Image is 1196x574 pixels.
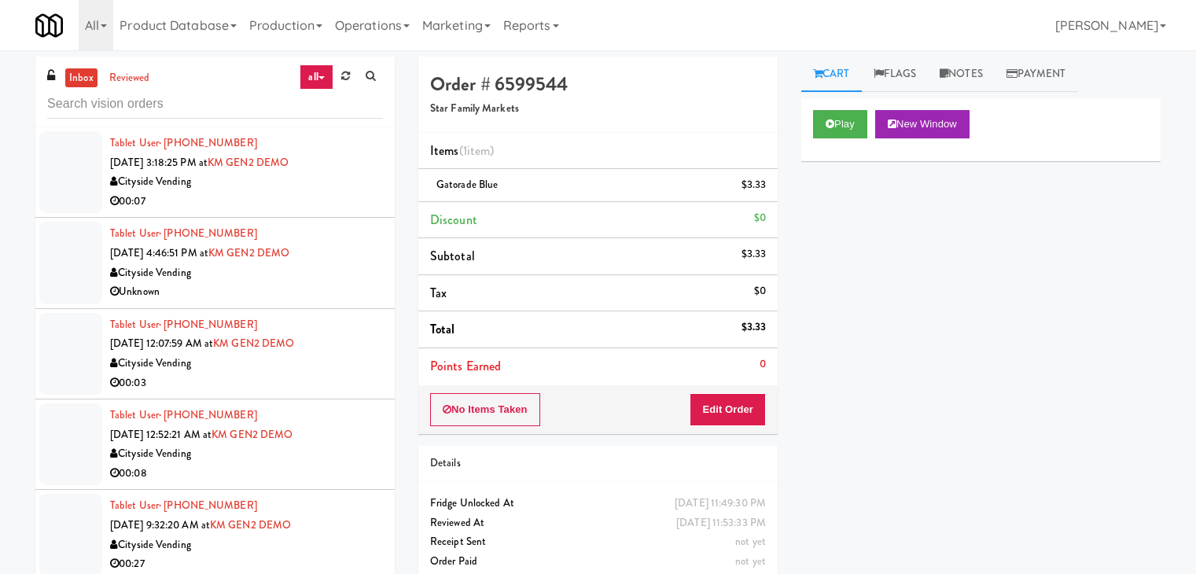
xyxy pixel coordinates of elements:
span: Total [430,320,455,338]
a: Flags [862,57,929,92]
span: not yet [735,554,766,568]
a: Cart [801,57,862,92]
span: · [PHONE_NUMBER] [159,135,257,150]
div: $3.33 [742,318,767,337]
button: New Window [875,110,970,138]
a: KM GEN2 DEMO [212,427,293,442]
button: No Items Taken [430,393,540,426]
div: 0 [760,355,766,374]
span: Subtotal [430,247,475,265]
div: $3.33 [742,245,767,264]
li: Tablet User· [PHONE_NUMBER][DATE] 12:52:21 AM atKM GEN2 DEMOCityside Vending00:08 [35,399,395,490]
div: $0 [754,208,766,228]
div: Receipt Sent [430,532,766,552]
div: Cityside Vending [110,354,383,373]
a: Payment [995,57,1078,92]
a: Tablet User· [PHONE_NUMBER] [110,317,257,332]
input: Search vision orders [47,90,383,119]
a: KM GEN2 DEMO [208,245,289,260]
a: inbox [65,68,98,88]
a: KM GEN2 DEMO [213,336,294,351]
li: Tablet User· [PHONE_NUMBER][DATE] 4:46:51 PM atKM GEN2 DEMOCityside VendingUnknown [35,218,395,308]
h5: Star Family Markets [430,103,766,115]
div: Cityside Vending [110,263,383,283]
div: Details [430,454,766,473]
span: [DATE] 9:32:20 AM at [110,517,210,532]
li: Tablet User· [PHONE_NUMBER][DATE] 12:07:59 AM atKM GEN2 DEMOCityside Vending00:03 [35,309,395,399]
a: Tablet User· [PHONE_NUMBER] [110,407,257,422]
ng-pluralize: item [467,142,490,160]
a: reviewed [105,68,154,88]
div: Cityside Vending [110,172,383,192]
div: [DATE] 11:53:33 PM [676,513,766,533]
span: [DATE] 3:18:25 PM at [110,155,208,170]
div: $3.33 [742,175,767,195]
span: Tax [430,284,447,302]
span: Points Earned [430,357,501,375]
span: Discount [430,211,477,229]
a: KM GEN2 DEMO [208,155,289,170]
div: Cityside Vending [110,444,383,464]
li: Tablet User· [PHONE_NUMBER][DATE] 3:18:25 PM atKM GEN2 DEMOCityside Vending00:07 [35,127,395,218]
span: [DATE] 12:07:59 AM at [110,336,213,351]
a: all [300,64,333,90]
span: · [PHONE_NUMBER] [159,498,257,513]
span: [DATE] 12:52:21 AM at [110,427,212,442]
span: not yet [735,534,766,549]
h4: Order # 6599544 [430,74,766,94]
span: (1 ) [459,142,495,160]
div: [DATE] 11:49:30 PM [675,494,766,513]
div: $0 [754,281,766,301]
div: Unknown [110,282,383,302]
span: Gatorade Blue [436,177,498,192]
span: · [PHONE_NUMBER] [159,226,257,241]
img: Micromart [35,12,63,39]
div: Order Paid [430,552,766,572]
div: Fridge Unlocked At [430,494,766,513]
div: Cityside Vending [110,535,383,555]
div: 00:07 [110,192,383,212]
span: · [PHONE_NUMBER] [159,317,257,332]
a: Tablet User· [PHONE_NUMBER] [110,498,257,513]
a: KM GEN2 DEMO [210,517,291,532]
span: · [PHONE_NUMBER] [159,407,257,422]
a: Tablet User· [PHONE_NUMBER] [110,226,257,241]
a: Notes [928,57,995,92]
div: 00:08 [110,464,383,484]
span: Items [430,142,494,160]
button: Play [813,110,867,138]
a: Tablet User· [PHONE_NUMBER] [110,135,257,150]
div: Reviewed At [430,513,766,533]
div: 00:03 [110,373,383,393]
button: Edit Order [690,393,766,426]
span: [DATE] 4:46:51 PM at [110,245,208,260]
div: 00:27 [110,554,383,574]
